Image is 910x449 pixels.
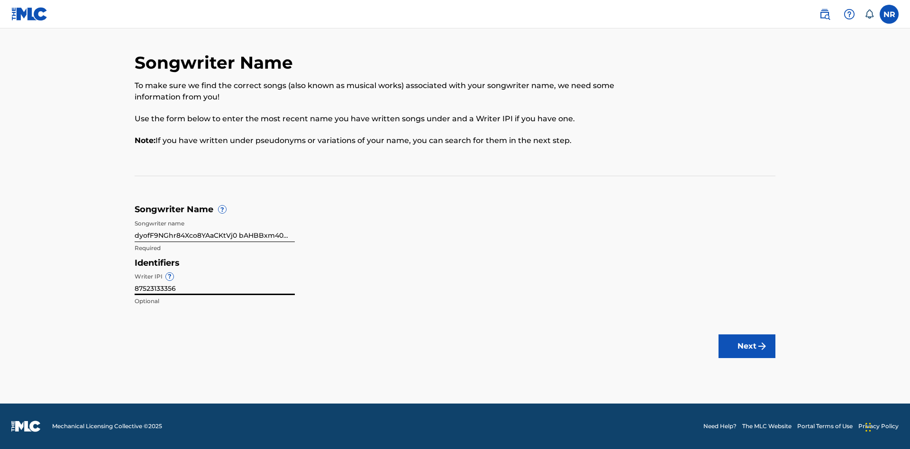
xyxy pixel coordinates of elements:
img: f7272a7cc735f4ea7f67.svg [756,341,768,352]
a: Portal Terms of Use [797,422,853,431]
div: Help [840,5,859,24]
span: Mechanical Licensing Collective © 2025 [52,422,162,431]
iframe: Chat Widget [863,404,910,449]
img: logo [11,421,41,432]
a: Privacy Policy [858,422,899,431]
a: Public Search [815,5,834,24]
p: Required [135,244,295,252]
a: Need Help? [703,422,737,431]
img: help [844,9,855,20]
img: search [819,9,830,20]
p: Optional [135,297,295,305]
div: Drag [865,413,871,441]
p: Use the form below to enter the most recent name you have written songs under and a Writer IPI if... [135,113,647,125]
p: To make sure we find the correct songs (also known as musical works) associated with your songwri... [135,80,647,103]
p: If you have written under pseudonyms or variations of your name, you can search for them in the n... [135,135,647,146]
a: The MLC Website [742,422,792,431]
span: ? [218,206,226,213]
b: Note: [135,136,155,145]
h5: Identifiers [135,258,775,269]
h2: Songwriter Name [135,52,298,73]
button: Next [719,334,775,358]
h5: Songwriter Name [135,204,775,215]
div: Notifications [864,9,874,19]
div: User Menu [880,5,899,24]
span: ? [166,273,173,280]
img: MLC Logo [11,7,48,21]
